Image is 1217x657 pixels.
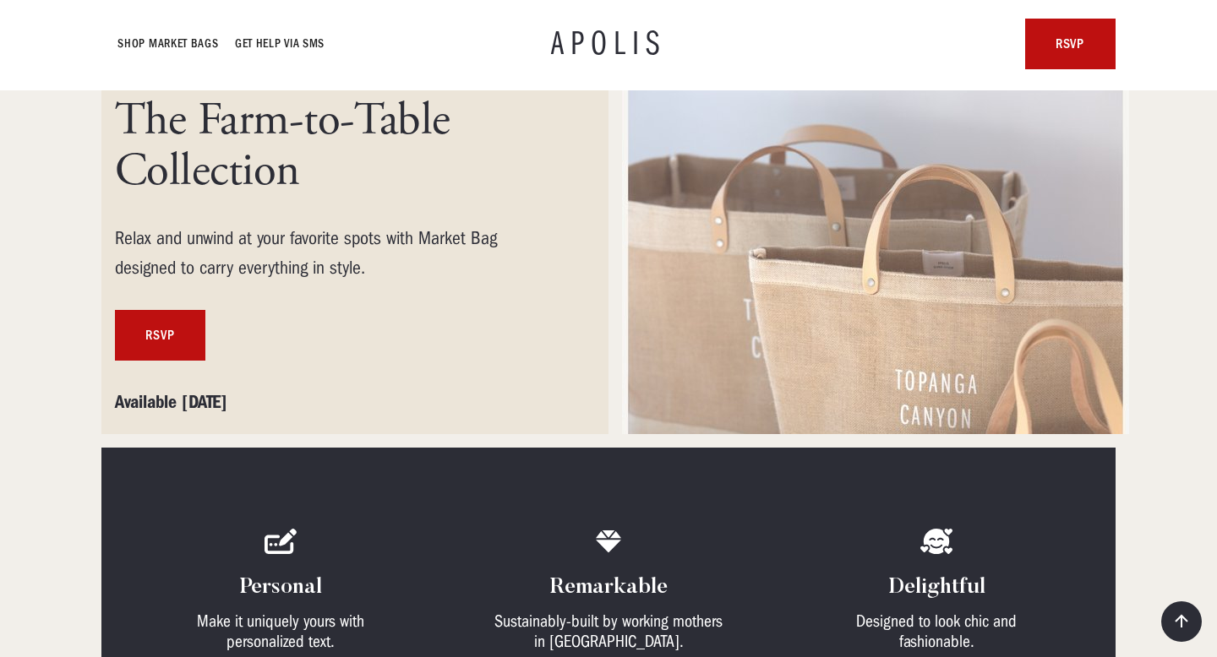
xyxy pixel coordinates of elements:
div: Relax and unwind at your favorite spots with Market Bag designed to carry everything in style. [115,224,554,283]
a: GET HELP VIA SMS [236,34,325,54]
div: Make it uniquely yours with personalized text. [161,611,400,652]
h4: Remarkable [550,574,668,601]
div: Designed to look chic and fashionable. [817,611,1056,652]
h4: Delightful [888,574,985,601]
a: RSVP [115,310,205,361]
strong: Available [DATE] [115,391,227,413]
div: Sustainably-built by working mothers in [GEOGRAPHIC_DATA]. [489,611,728,652]
a: APOLIS [551,27,666,61]
h1: The Farm-to-Table Collection [115,95,554,197]
a: Shop Market bags [118,34,219,54]
a: rsvp [1025,19,1116,69]
h4: Personal [240,574,322,601]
